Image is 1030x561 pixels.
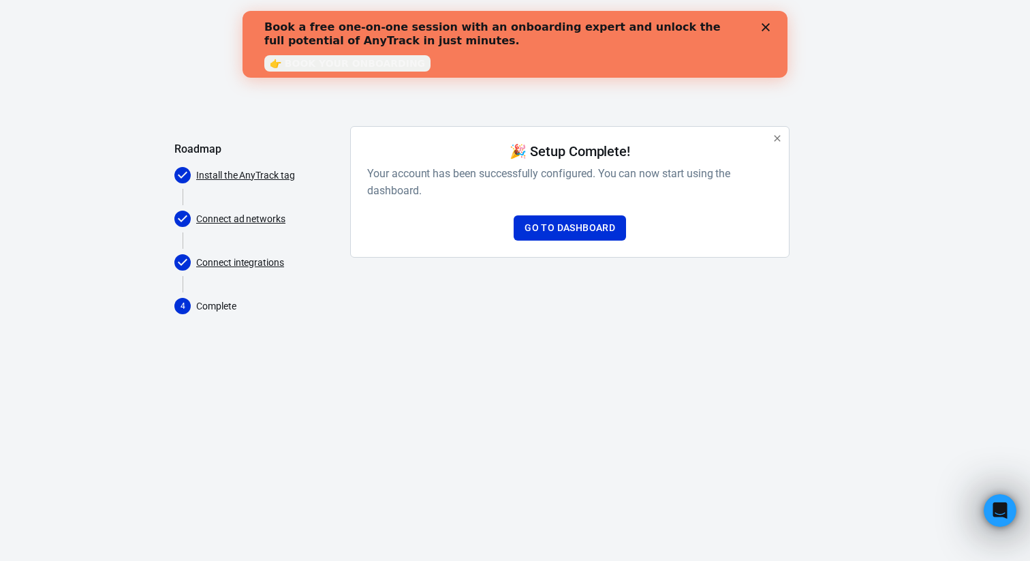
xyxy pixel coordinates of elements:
iframe: Intercom live chat banner [243,11,787,78]
h6: Your account has been successfully configured. You can now start using the dashboard. [367,165,772,199]
div: AnyTrack [174,37,856,61]
a: Connect ad networks [196,212,285,226]
text: 4 [181,301,185,311]
a: Go to Dashboard [514,215,626,241]
p: Complete [196,299,339,314]
a: Install the AnyTrack tag [196,168,295,183]
iframe: Intercom live chat [984,494,1016,527]
h4: 🎉 Setup Complete! [510,143,630,160]
a: Connect integrations [196,256,284,270]
div: Close [519,12,533,20]
h5: Roadmap [174,142,339,156]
